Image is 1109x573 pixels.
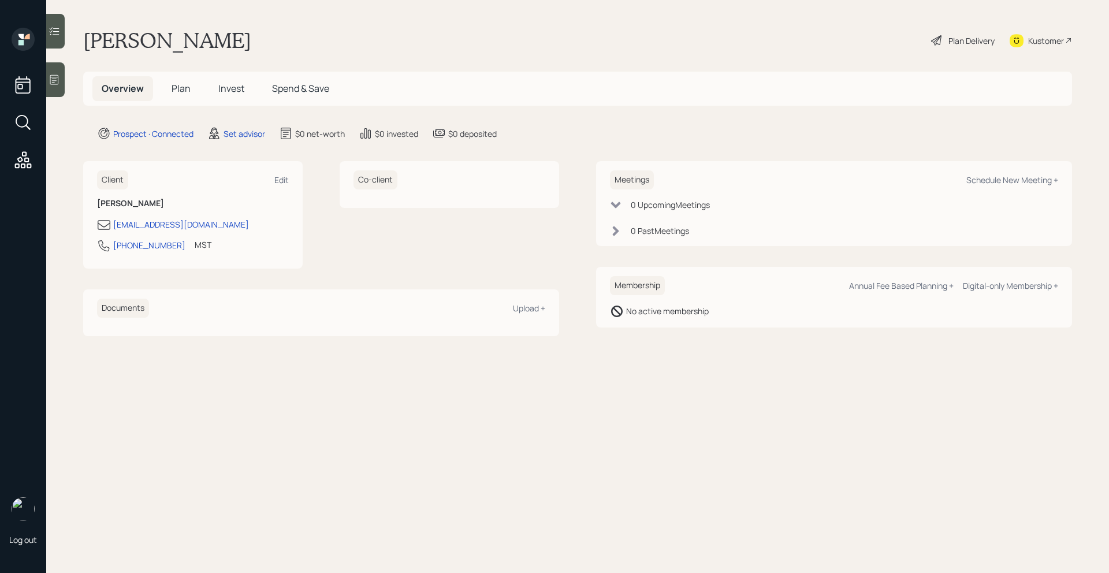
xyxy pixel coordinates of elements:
[966,174,1058,185] div: Schedule New Meeting +
[295,128,345,140] div: $0 net-worth
[610,170,654,189] h6: Meetings
[513,303,545,314] div: Upload +
[631,199,710,211] div: 0 Upcoming Meeting s
[9,534,37,545] div: Log out
[631,225,689,237] div: 0 Past Meeting s
[610,276,665,295] h6: Membership
[83,28,251,53] h1: [PERSON_NAME]
[97,299,149,318] h6: Documents
[948,35,995,47] div: Plan Delivery
[218,82,244,95] span: Invest
[97,170,128,189] h6: Client
[113,128,193,140] div: Prospect · Connected
[448,128,497,140] div: $0 deposited
[1028,35,1064,47] div: Kustomer
[172,82,191,95] span: Plan
[12,497,35,520] img: retirable_logo.png
[102,82,144,95] span: Overview
[626,305,709,317] div: No active membership
[849,280,954,291] div: Annual Fee Based Planning +
[113,239,185,251] div: [PHONE_NUMBER]
[274,174,289,185] div: Edit
[195,239,211,251] div: MST
[353,170,397,189] h6: Co-client
[375,128,418,140] div: $0 invested
[97,199,289,209] h6: [PERSON_NAME]
[963,280,1058,291] div: Digital-only Membership +
[272,82,329,95] span: Spend & Save
[113,218,249,230] div: [EMAIL_ADDRESS][DOMAIN_NAME]
[224,128,265,140] div: Set advisor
